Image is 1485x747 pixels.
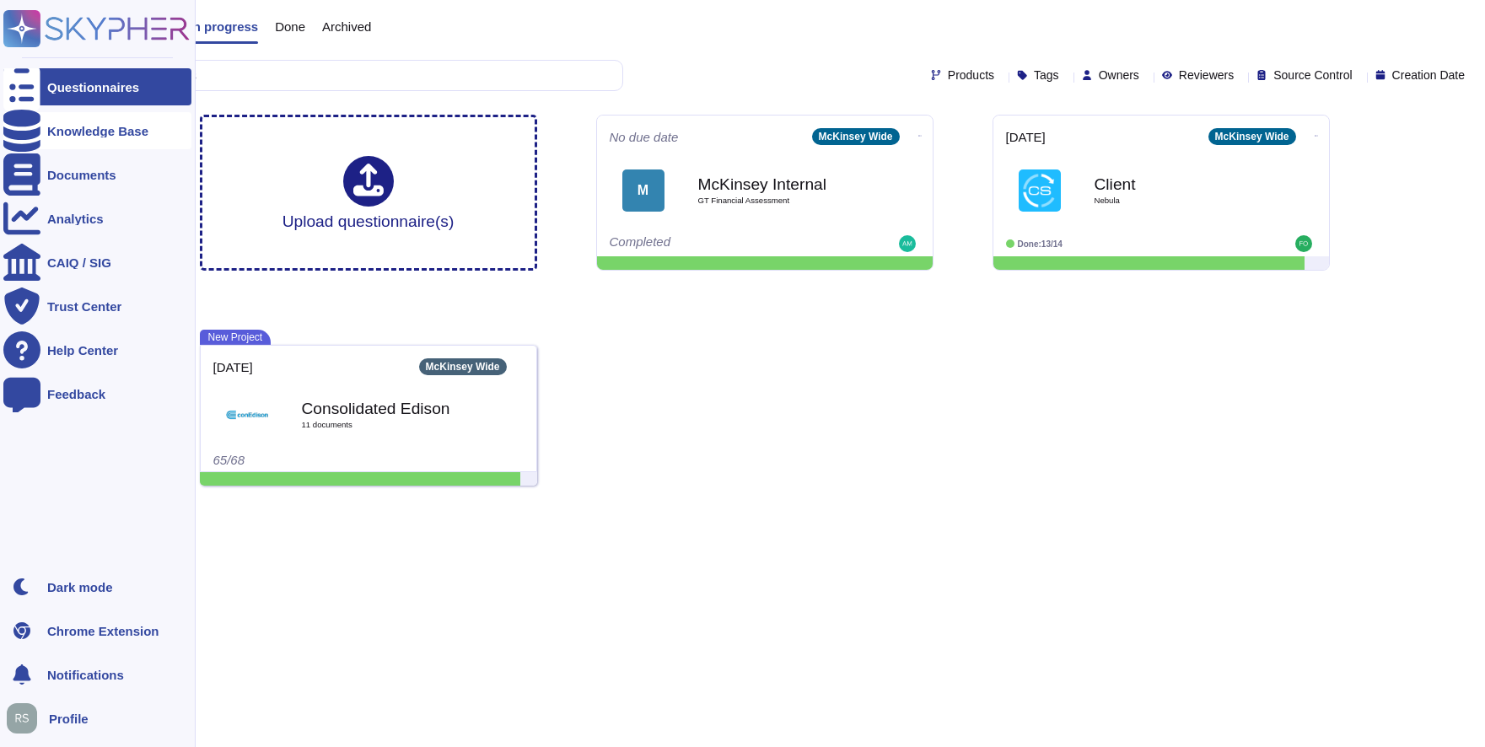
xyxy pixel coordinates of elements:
[3,200,191,237] a: Analytics
[1034,69,1059,81] span: Tags
[67,61,622,90] input: Search by keywords
[948,69,994,81] span: Products
[47,169,116,181] div: Documents
[3,375,191,412] a: Feedback
[47,81,139,94] div: Questionnaires
[1095,196,1263,205] span: Nebula
[3,112,191,149] a: Knowledge Base
[49,712,89,725] span: Profile
[1295,235,1312,252] img: user
[47,625,159,637] div: Chrome Extension
[213,361,253,373] span: [DATE]
[1019,169,1061,212] img: Logo
[3,156,191,193] a: Documents
[3,612,191,649] a: Chrome Extension
[1006,131,1046,143] span: [DATE]
[610,235,816,252] div: Completed
[1095,176,1263,192] b: Client
[282,156,455,229] div: Upload questionnaire(s)
[189,20,258,33] span: In progress
[1099,69,1139,81] span: Owners
[7,703,37,734] img: user
[226,394,268,436] img: Logo
[322,20,371,33] span: Archived
[3,288,191,325] a: Trust Center
[213,453,245,467] span: 65/68
[3,700,49,737] button: user
[47,256,111,269] div: CAIQ / SIG
[47,581,113,594] div: Dark mode
[275,20,305,33] span: Done
[1018,239,1063,249] span: Done: 13/14
[622,169,664,212] div: M
[1273,69,1352,81] span: Source Control
[302,421,471,429] span: 11 document s
[47,669,124,681] span: Notifications
[47,212,104,225] div: Analytics
[3,331,191,368] a: Help Center
[1392,69,1465,81] span: Creation Date
[47,125,148,137] div: Knowledge Base
[47,388,105,400] div: Feedback
[1179,69,1234,81] span: Reviewers
[3,244,191,281] a: CAIQ / SIG
[3,68,191,105] a: Questionnaires
[419,358,507,375] div: McKinsey Wide
[698,196,867,205] span: GT Financial Assessment
[200,330,272,345] span: New Project
[812,128,900,145] div: McKinsey Wide
[610,131,679,143] span: No due date
[1208,128,1296,145] div: McKinsey Wide
[47,300,121,313] div: Trust Center
[899,235,916,252] img: user
[47,344,118,357] div: Help Center
[698,176,867,192] b: McKinsey Internal
[302,400,471,416] b: Consolidated Edison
